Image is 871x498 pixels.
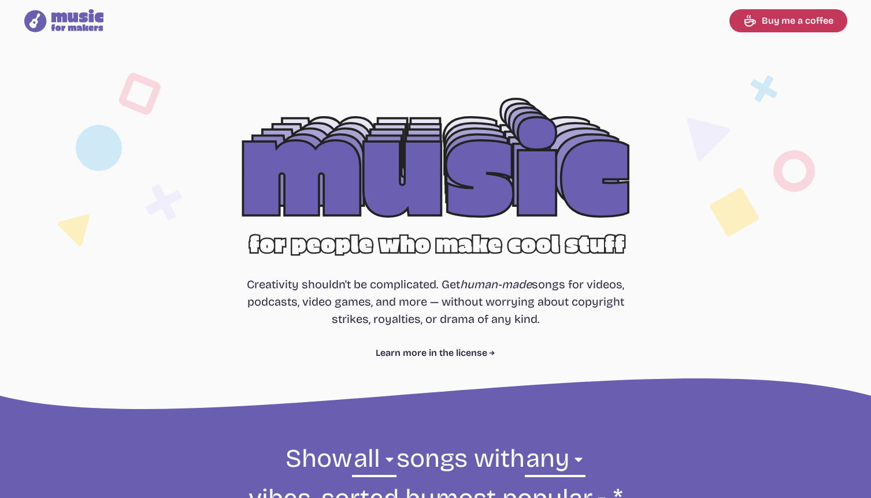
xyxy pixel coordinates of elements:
[729,9,847,32] a: Buy me a coffee
[525,442,585,482] select: vibe
[376,346,495,360] a: Learn more in the license
[247,276,625,328] p: Creativity shouldn't be complicated. Get songs for videos, podcasts, video games, and more — with...
[352,442,396,482] select: genre
[460,277,532,291] i: human-made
